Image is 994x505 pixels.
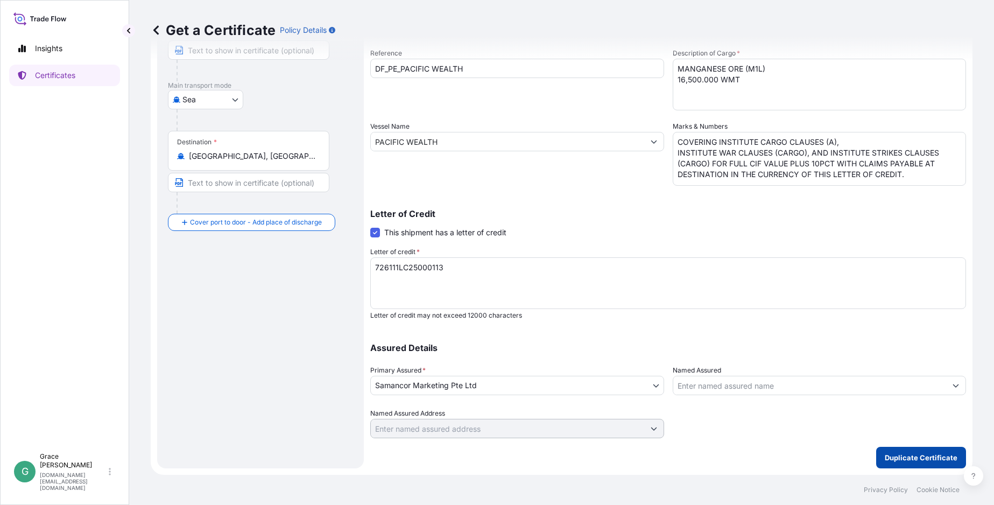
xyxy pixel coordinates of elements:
[370,247,420,257] label: Letter of credit
[22,466,29,477] span: G
[644,419,664,438] button: Show suggestions
[182,94,196,105] span: Sea
[168,173,329,192] input: Text to appear on certificate
[35,70,75,81] p: Certificates
[673,376,947,395] input: Assured Name
[917,486,960,494] a: Cookie Notice
[673,132,967,186] textarea: COVERING INSTITUTE CARGO CLAUSES (A), INSTITUTE WAR CLAUSES (CARGO), AND INSTITUTE STRIKES CLAUSE...
[9,38,120,59] a: Insights
[40,452,107,469] p: Grace [PERSON_NAME]
[370,365,426,376] span: Primary Assured
[168,214,335,231] button: Cover port to door - Add place of discharge
[168,81,353,90] p: Main transport mode
[885,452,957,463] p: Duplicate Certificate
[9,65,120,86] a: Certificates
[177,138,217,146] div: Destination
[371,132,644,151] input: Type to search vessel name or IMO
[35,43,62,54] p: Insights
[370,121,410,132] label: Vessel Name
[673,365,721,376] label: Named Assured
[384,227,506,238] span: This shipment has a letter of credit
[375,380,477,391] span: Samancor Marketing Pte Ltd
[168,90,243,109] button: Select transport
[644,132,664,151] button: Show suggestions
[864,486,908,494] a: Privacy Policy
[189,151,316,162] input: Destination
[370,343,966,352] p: Assured Details
[40,472,107,491] p: [DOMAIN_NAME][EMAIL_ADDRESS][DOMAIN_NAME]
[370,59,664,78] input: Enter booking reference
[673,121,728,132] label: Marks & Numbers
[190,217,322,228] span: Cover port to door - Add place of discharge
[673,59,967,110] textarea: MANGANESE ORE (W4L40) 5,500.000 WMT
[946,376,965,395] button: Show suggestions
[370,408,445,419] label: Named Assured Address
[370,311,966,320] p: Letter of credit may not exceed 12000 characters
[371,419,644,438] input: Named Assured Address
[370,257,966,309] textarea: 23100IL000420900
[370,209,966,218] p: Letter of Credit
[876,447,966,468] button: Duplicate Certificate
[280,25,327,36] p: Policy Details
[370,376,664,395] button: Samancor Marketing Pte Ltd
[151,22,276,39] p: Get a Certificate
